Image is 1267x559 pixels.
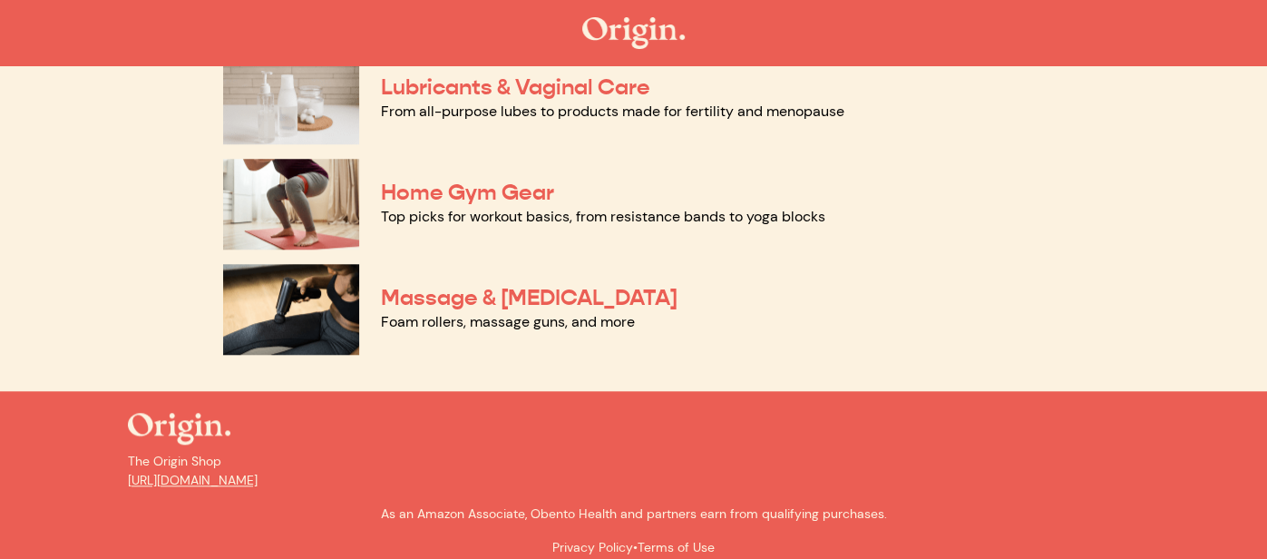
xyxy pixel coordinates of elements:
[223,54,359,144] img: Lubricants & Vaginal Care
[381,284,677,311] a: Massage & [MEDICAL_DATA]
[223,264,359,355] img: Massage & Myofascial Release
[381,179,554,206] a: Home Gym Gear
[381,102,844,121] a: From all-purpose lubes to products made for fertility and menopause
[128,452,1140,490] p: The Origin Shop
[128,505,1140,524] p: As an Amazon Associate, Obento Health and partners earn from qualifying purchases.
[381,312,635,331] a: Foam rollers, massage guns, and more
[128,538,1140,557] p: •
[638,539,715,555] a: Terms of Use
[381,74,650,101] a: Lubricants & Vaginal Care
[582,17,685,49] img: The Origin Shop
[552,539,633,555] a: Privacy Policy
[223,159,359,250] img: Home Gym Gear
[381,207,825,226] a: Top picks for workout basics, from resistance bands to yoga blocks
[128,472,258,488] a: [URL][DOMAIN_NAME]
[128,413,230,445] img: The Origin Shop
